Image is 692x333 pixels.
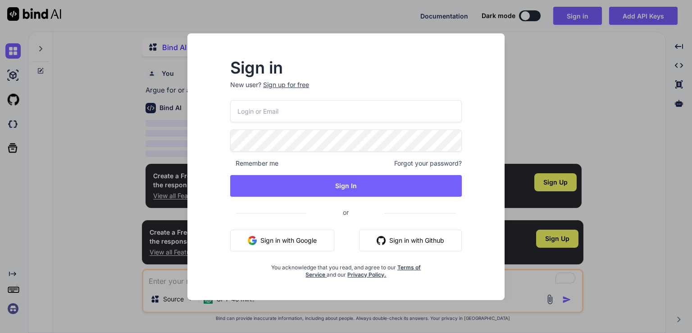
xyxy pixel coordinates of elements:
span: or [307,201,385,223]
div: You acknowledge that you read, and agree to our and our [269,259,423,278]
span: Remember me [230,159,278,168]
img: google [248,236,257,245]
h2: Sign in [230,60,462,75]
button: Sign in with Google [230,230,334,251]
img: github [377,236,386,245]
button: Sign in with Github [359,230,462,251]
a: Terms of Service [305,264,421,278]
input: Login or Email [230,100,462,122]
div: Sign up for free [263,80,309,89]
button: Sign In [230,175,462,197]
span: Forgot your password? [394,159,462,168]
p: New user? [230,80,462,100]
a: Privacy Policy. [347,271,386,278]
